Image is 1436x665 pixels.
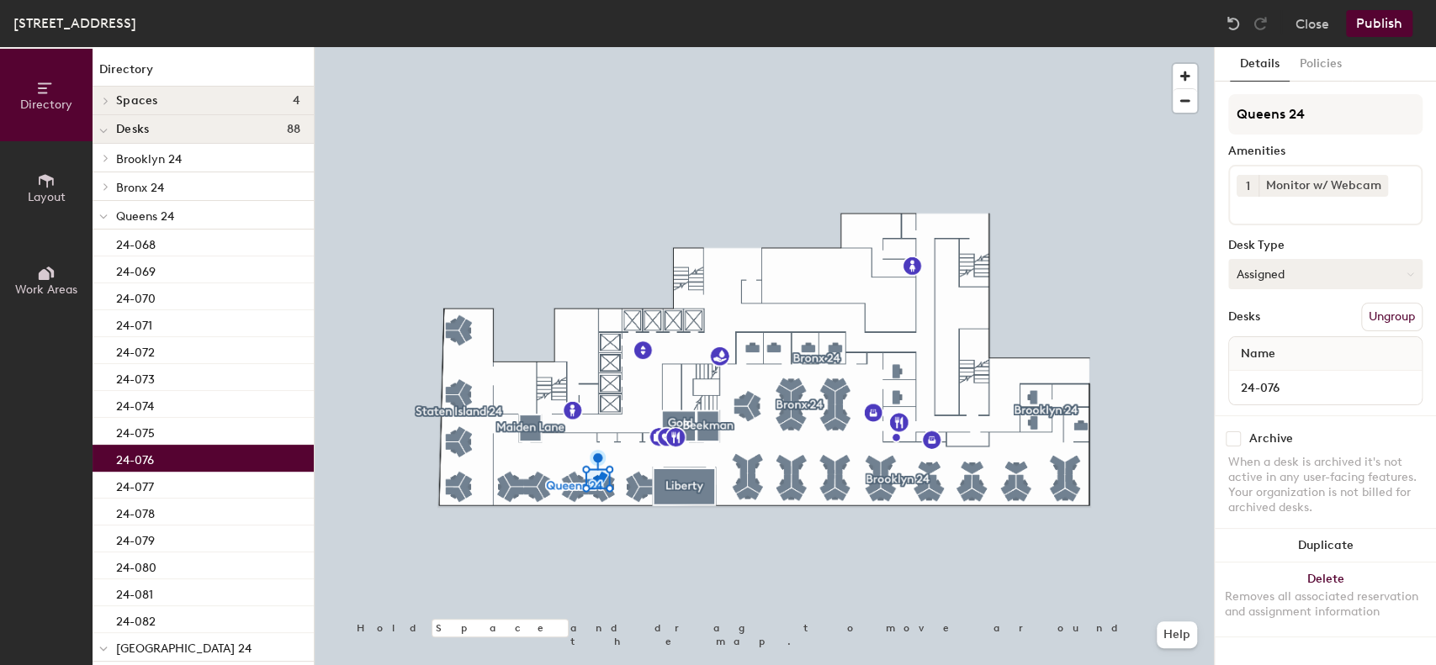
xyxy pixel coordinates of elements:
[1296,10,1329,37] button: Close
[1228,145,1423,158] div: Amenities
[1361,303,1423,331] button: Ungroup
[20,98,72,112] span: Directory
[293,94,300,108] span: 4
[116,502,155,521] p: 24-078
[1225,589,1426,620] div: Removes all associated reservation and assignment information
[1346,10,1412,37] button: Publish
[15,282,77,297] span: Work Areas
[13,13,136,34] div: [STREET_ADDRESS]
[116,475,154,494] p: 24-077
[1252,15,1269,32] img: Redo
[1228,239,1423,252] div: Desk Type
[1157,621,1197,648] button: Help
[1228,310,1260,324] div: Desks
[116,340,155,360] p: 24-072
[116,314,152,333] p: 24-071
[1249,432,1293,446] div: Archive
[116,394,154,414] p: 24-074
[116,181,164,195] span: Bronx 24
[1215,529,1436,562] button: Duplicate
[1228,259,1423,289] button: Assigned
[116,152,182,166] span: Brooklyn 24
[1290,47,1352,82] button: Policies
[1215,562,1436,636] button: DeleteRemoves all associated reservation and assignment information
[116,583,153,602] p: 24-081
[1246,177,1250,195] span: 1
[116,556,156,575] p: 24-080
[116,233,156,252] p: 24-068
[1230,47,1290,82] button: Details
[28,190,66,204] span: Layout
[286,123,300,136] span: 88
[1228,455,1423,515] div: When a desk is archived it's not active in any user-facing features. Your organization is not bil...
[93,61,314,87] h1: Directory
[1225,15,1242,32] img: Undo
[116,94,158,108] span: Spaces
[116,287,156,306] p: 24-070
[116,529,155,548] p: 24-079
[116,610,156,629] p: 24-082
[116,123,149,136] span: Desks
[1232,376,1418,399] input: Unnamed desk
[1258,175,1388,197] div: Monitor w/ Webcam
[116,367,155,387] p: 24-073
[1237,175,1258,197] button: 1
[1232,339,1284,369] span: Name
[116,448,154,467] p: 24-076
[116,641,252,656] span: [GEOGRAPHIC_DATA] 24
[116,260,156,279] p: 24-069
[116,209,174,224] span: Queens 24
[116,421,155,441] p: 24-075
